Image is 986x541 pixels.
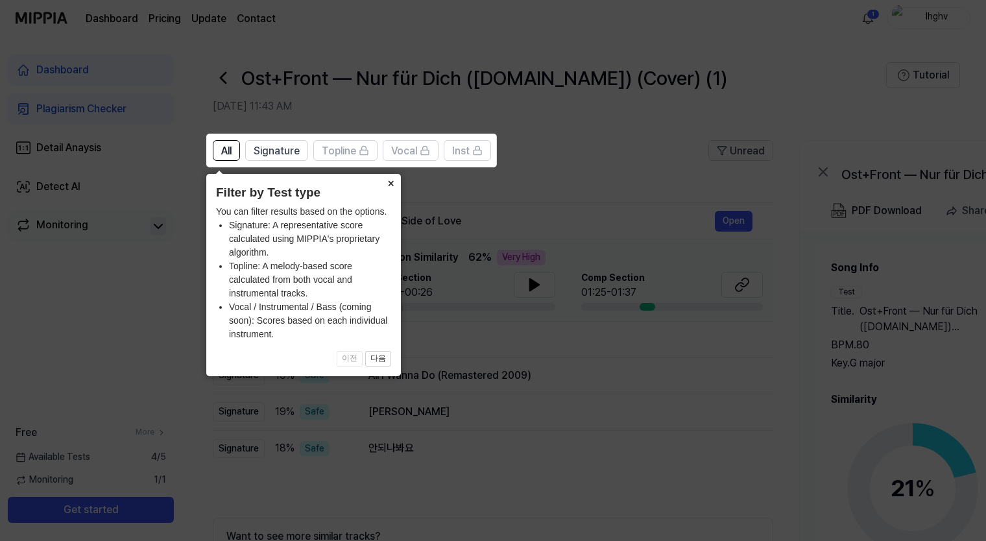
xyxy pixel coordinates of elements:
button: Close [380,174,401,192]
li: Topline: A melody-based score calculated from both vocal and instrumental tracks. [229,259,391,300]
header: Filter by Test type [216,184,391,202]
li: Signature: A representative score calculated using MIPPIA's proprietary algorithm. [229,219,391,259]
div: You can filter results based on the options. [216,205,391,341]
button: Inst [444,140,491,161]
button: 다음 [365,351,391,367]
span: Topline [322,143,356,159]
span: Inst [452,143,470,159]
button: Vocal [383,140,439,161]
li: Vocal / Instrumental / Bass (coming soon): Scores based on each individual instrument. [229,300,391,341]
span: Signature [254,143,300,159]
button: Signature [245,140,308,161]
button: All [213,140,240,161]
span: All [221,143,232,159]
button: Topline [313,140,378,161]
span: Vocal [391,143,417,159]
